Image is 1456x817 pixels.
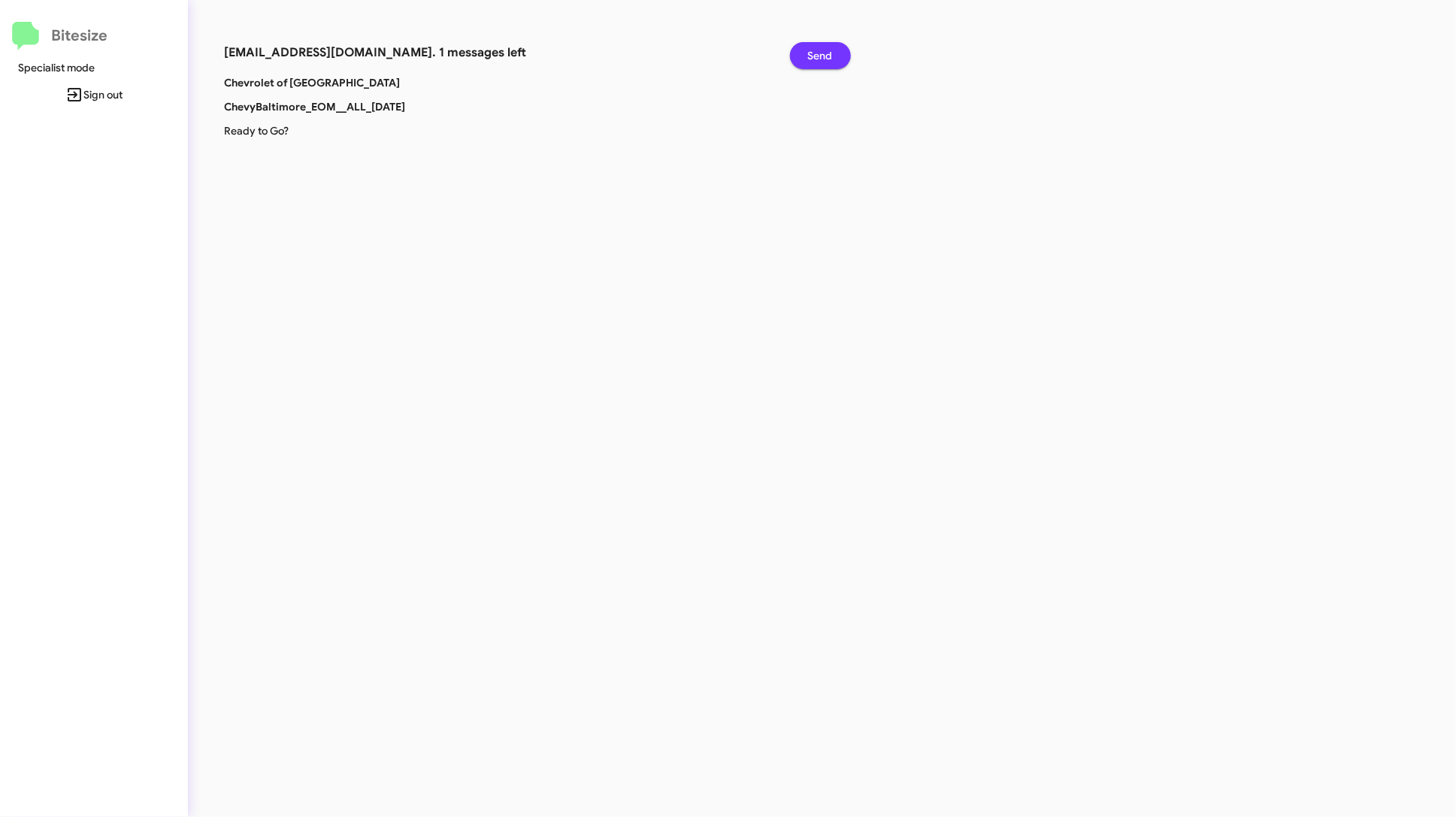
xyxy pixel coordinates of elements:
button: Send [790,42,851,69]
h3: [EMAIL_ADDRESS][DOMAIN_NAME]. 1 messages left [224,42,767,63]
b: ChevyBaltimore_EOM__ALL_[DATE] [224,100,405,113]
p: Ready to Go? [213,123,665,138]
span: Send [808,42,833,69]
b: Chevrolet of [GEOGRAPHIC_DATA] [224,76,400,89]
a: Bitesize [12,22,107,50]
span: Sign out [12,81,176,108]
